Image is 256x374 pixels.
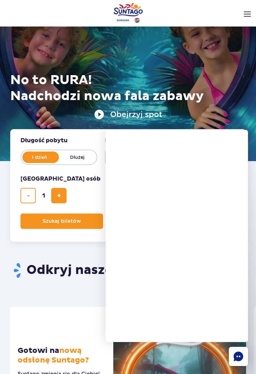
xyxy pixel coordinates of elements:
[43,218,81,224] span: Szukaj biletów
[94,109,162,120] button: Obejrzyj spot
[229,347,248,366] div: Chat
[51,188,67,203] button: dodaj bilet
[10,129,246,242] form: Planowanie wizyty w Park of Poland
[21,151,58,164] label: 1 dzień
[18,346,106,365] h2: Gotowi na
[10,72,246,104] h1: No to RURA! Nadchodzi nowa fala zabawy
[36,188,51,203] input: liczba biletów
[20,137,68,144] span: Długość pobytu
[105,137,150,144] span: Data przyjazdu
[20,188,36,203] button: usuń bilet
[20,175,100,183] span: [GEOGRAPHIC_DATA] osób
[244,12,251,17] img: Open menu
[18,346,89,365] span: nową odsłonę Suntago?
[20,214,103,229] button: Szukaj biletów
[10,262,246,295] h2: Odkryj nasze promocje
[105,150,160,165] button: Wybierz datę
[106,130,248,342] iframe: chatbot
[59,151,95,164] label: Dłużej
